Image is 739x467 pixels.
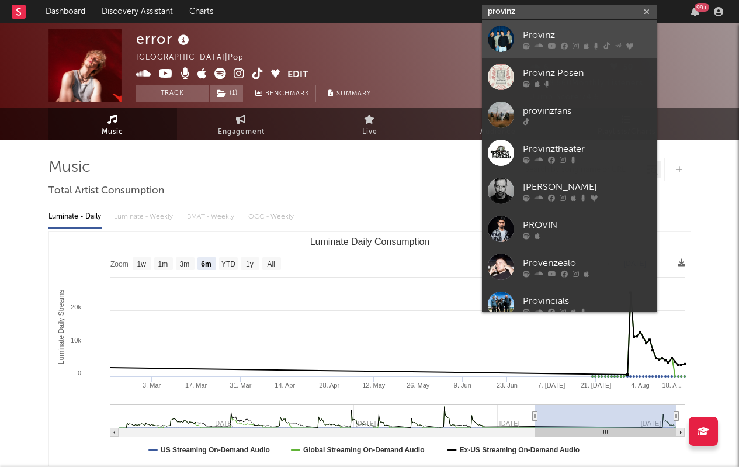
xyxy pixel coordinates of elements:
[57,290,65,364] text: Luminate Daily Streams
[110,260,129,268] text: Zoom
[362,125,377,139] span: Live
[482,210,657,248] a: PROVIN
[523,104,651,118] div: provinzfans
[201,260,211,268] text: 6m
[143,382,161,389] text: 3. Mar
[275,382,295,389] text: 14. Apr
[459,446,580,454] text: Ex-US Streaming On-Demand Audio
[49,232,691,466] svg: Luminate Daily Consumption
[482,5,657,19] input: Search for artists
[265,87,310,101] span: Benchmark
[158,260,168,268] text: 1m
[482,96,657,134] a: provinzfans
[319,382,339,389] text: 28. Apr
[77,369,81,376] text: 0
[523,142,651,156] div: Provinztheater
[362,382,386,389] text: 12. May
[695,3,709,12] div: 99 +
[218,125,265,139] span: Engagement
[185,382,207,389] text: 17. Mar
[48,184,164,198] span: Total Artist Consumption
[523,218,651,232] div: PROVIN
[71,303,81,310] text: 20k
[310,237,429,247] text: Luminate Daily Consumption
[537,382,565,389] text: 7. [DATE]
[407,382,430,389] text: 26. May
[230,382,252,389] text: 31. Mar
[48,108,177,140] a: Music
[453,382,471,389] text: 9. Jun
[221,260,235,268] text: YTD
[71,337,81,344] text: 10k
[482,20,657,58] a: Provinz
[523,294,651,308] div: Provincials
[48,207,102,227] div: Luminate - Daily
[136,29,192,49] div: error
[267,260,275,268] text: All
[136,85,209,102] button: Track
[496,382,517,389] text: 23. Jun
[523,180,651,194] div: [PERSON_NAME]
[662,382,683,389] text: 18. A…
[246,260,254,268] text: 1y
[631,382,649,389] text: 4. Aug
[523,256,651,270] div: Provenzealo
[322,85,377,102] button: Summary
[482,286,657,324] a: Provincials
[177,108,306,140] a: Engagement
[209,85,244,102] span: ( 1 )
[102,125,123,139] span: Music
[482,134,657,172] a: Provinztheater
[482,58,657,96] a: Provinz Posen
[523,66,651,80] div: Provinz Posen
[306,108,434,140] a: Live
[210,85,243,102] button: (1)
[482,248,657,286] a: Provenzealo
[249,85,316,102] a: Benchmark
[336,91,371,97] span: Summary
[580,382,611,389] text: 21. [DATE]
[179,260,189,268] text: 3m
[137,260,146,268] text: 1w
[480,125,516,139] span: Audience
[287,68,308,82] button: Edit
[482,172,657,210] a: [PERSON_NAME]
[161,446,270,454] text: US Streaming On-Demand Audio
[523,28,651,42] div: Provinz
[434,108,563,140] a: Audience
[136,51,257,65] div: [GEOGRAPHIC_DATA] | Pop
[691,7,699,16] button: 99+
[303,446,424,454] text: Global Streaming On-Demand Audio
